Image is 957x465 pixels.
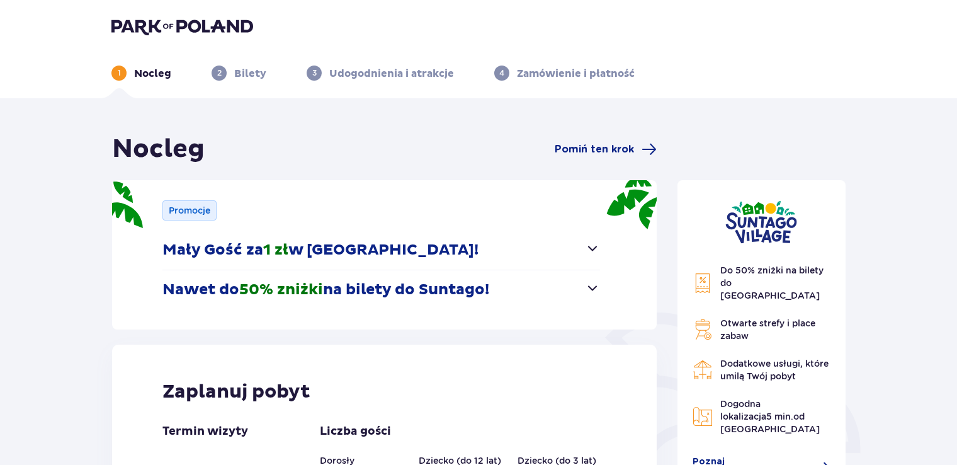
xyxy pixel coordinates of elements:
[111,18,253,35] img: Park of Poland logo
[693,360,713,380] img: Restaurant Icon
[720,359,829,381] span: Dodatkowe usługi, które umilą Twój pobyt
[162,270,600,309] button: Nawet do50% zniżkina bilety do Suntago!
[555,142,657,157] a: Pomiń ten krok
[111,66,171,81] div: 1Nocleg
[118,67,121,79] p: 1
[517,67,635,81] p: Zamówienie i płatność
[720,318,815,341] span: Otwarte strefy i place zabaw
[212,66,266,81] div: 2Bilety
[555,142,634,156] span: Pomiń ten krok
[320,424,391,439] p: Liczba gości
[162,241,479,260] p: Mały Gość za w [GEOGRAPHIC_DATA]!
[693,406,713,427] img: Map Icon
[263,241,288,260] span: 1 zł
[494,66,635,81] div: 4Zamówienie i płatność
[162,424,248,439] p: Termin wizyty
[162,280,489,299] p: Nawet do na bilety do Suntago!
[693,319,713,340] img: Grill Icon
[162,231,600,270] button: Mały Gość za1 złw [GEOGRAPHIC_DATA]!
[693,273,713,294] img: Discount Icon
[720,265,824,301] span: Do 50% zniżki na bilety do [GEOGRAPHIC_DATA]
[307,66,454,81] div: 3Udogodnienia i atrakcje
[499,67,504,79] p: 4
[329,67,454,81] p: Udogodnienia i atrakcje
[766,411,793,422] span: 5 min.
[234,67,266,81] p: Bilety
[725,200,797,244] img: Suntago Village
[162,380,310,404] p: Zaplanuj pobyt
[134,67,171,81] p: Nocleg
[169,204,210,217] p: Promocje
[312,67,317,79] p: 3
[217,67,222,79] p: 2
[239,280,323,299] span: 50% zniżki
[112,134,205,165] h1: Nocleg
[720,399,820,434] span: Dogodna lokalizacja od [GEOGRAPHIC_DATA]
